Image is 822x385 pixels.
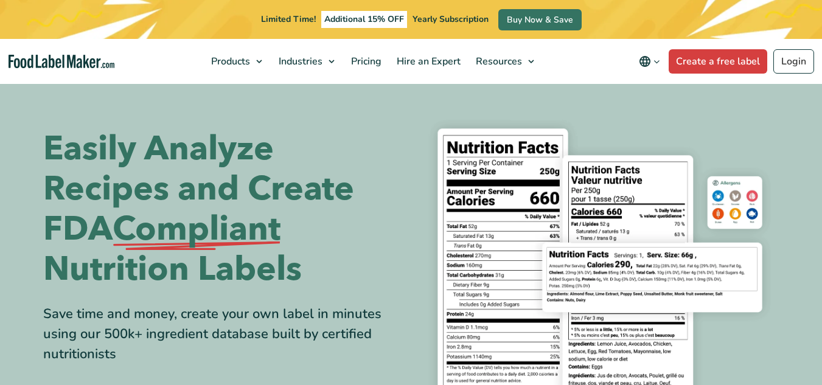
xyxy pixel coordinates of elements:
[413,13,489,25] span: Yearly Subscription
[43,129,402,290] h1: Easily Analyze Recipes and Create FDA Nutrition Labels
[389,39,465,84] a: Hire an Expert
[204,39,268,84] a: Products
[669,49,767,74] a: Create a free label
[113,209,280,249] span: Compliant
[468,39,540,84] a: Resources
[275,55,324,68] span: Industries
[347,55,383,68] span: Pricing
[207,55,251,68] span: Products
[261,13,316,25] span: Limited Time!
[9,55,114,69] a: Food Label Maker homepage
[43,304,402,364] div: Save time and money, create your own label in minutes using our 500k+ ingredient database built b...
[321,11,407,28] span: Additional 15% OFF
[498,9,582,30] a: Buy Now & Save
[773,49,814,74] a: Login
[271,39,341,84] a: Industries
[344,39,386,84] a: Pricing
[472,55,523,68] span: Resources
[393,55,462,68] span: Hire an Expert
[630,49,669,74] button: Change language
